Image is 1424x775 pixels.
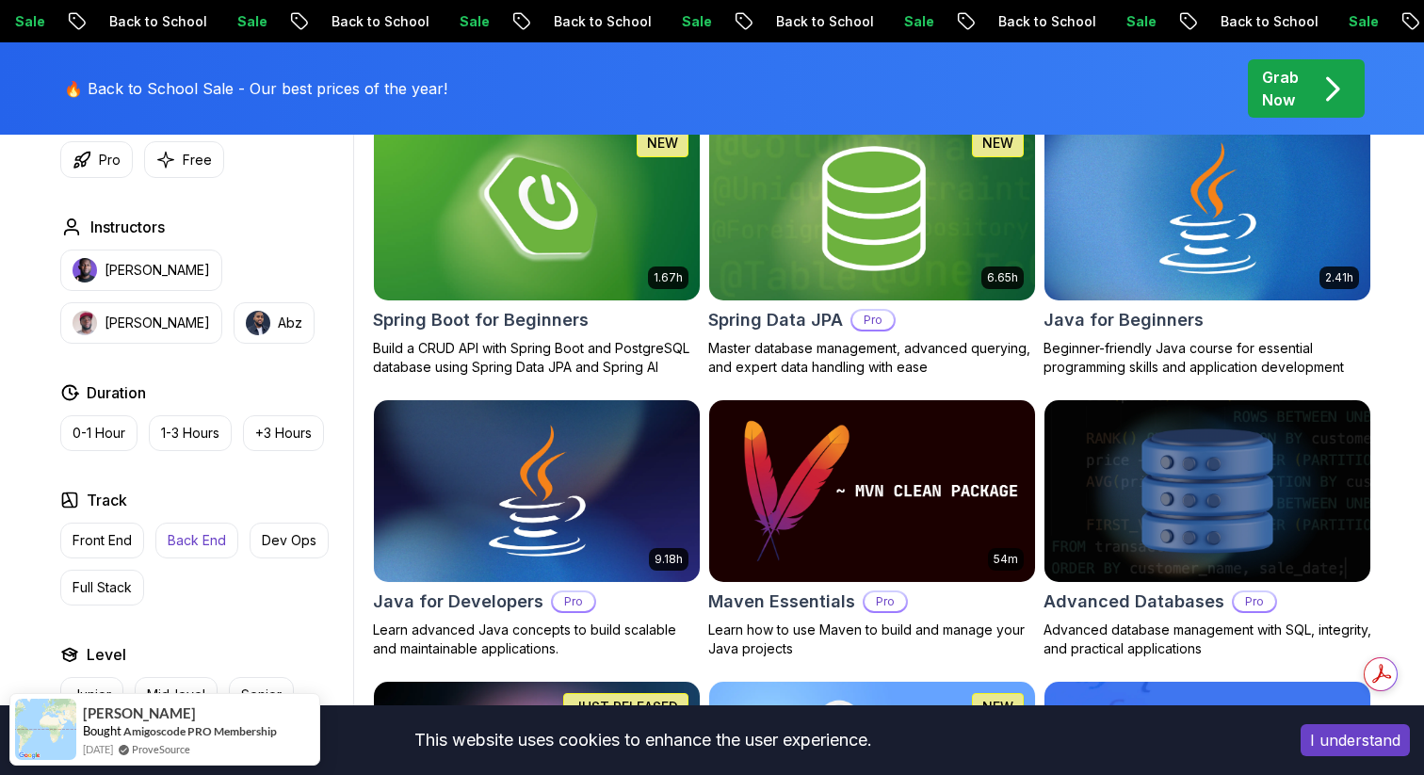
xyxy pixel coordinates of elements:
button: Mid-level [135,677,218,713]
button: Pro [60,141,133,178]
p: Back to School [983,12,1111,31]
p: Sale [667,12,727,31]
h2: Spring Boot for Beginners [373,307,589,333]
button: Free [144,141,224,178]
button: Full Stack [60,570,144,605]
h2: Track [87,489,127,511]
p: NEW [647,134,678,153]
button: Accept cookies [1301,724,1410,756]
p: Back End [168,531,226,550]
img: instructor img [246,311,270,335]
p: 0-1 Hour [73,424,125,443]
button: instructor img[PERSON_NAME] [60,302,222,344]
h2: Advanced Databases [1044,589,1224,615]
button: Front End [60,523,144,558]
a: Maven Essentials card54mMaven EssentialsProLearn how to use Maven to build and manage your Java p... [708,399,1036,659]
button: Junior [60,677,123,713]
a: Advanced Databases cardAdvanced DatabasesProAdvanced database management with SQL, integrity, and... [1044,399,1371,659]
button: 0-1 Hour [60,415,138,451]
p: Full Stack [73,578,132,597]
img: Maven Essentials card [709,400,1035,583]
p: NEW [982,698,1013,717]
p: 2.41h [1325,270,1353,285]
button: Senior [229,677,294,713]
p: +3 Hours [255,424,312,443]
a: Spring Data JPA card6.65hNEWSpring Data JPAProMaster database management, advanced querying, and ... [708,117,1036,377]
p: JUST RELEASED [574,698,678,717]
img: Advanced Databases card [1044,400,1370,583]
p: 1.67h [654,270,683,285]
button: Back End [155,523,238,558]
img: instructor img [73,311,97,335]
p: Senior [241,686,282,704]
p: 🔥 Back to School Sale - Our best prices of the year! [64,77,447,100]
p: Pro [99,151,121,170]
p: Build a CRUD API with Spring Boot and PostgreSQL database using Spring Data JPA and Spring AI [373,339,701,377]
p: Pro [1234,592,1275,611]
div: This website uses cookies to enhance the user experience. [14,719,1272,761]
a: Java for Beginners card2.41hJava for BeginnersBeginner-friendly Java course for essential program... [1044,117,1371,377]
a: Amigoscode PRO Membership [123,724,277,738]
p: Sale [222,12,283,31]
span: Bought [83,723,121,738]
button: instructor imgAbz [234,302,315,344]
p: Sale [1111,12,1172,31]
p: Mid-level [147,686,205,704]
p: Learn how to use Maven to build and manage your Java projects [708,621,1036,658]
p: [PERSON_NAME] [105,314,210,332]
img: instructor img [73,258,97,283]
p: Grab Now [1262,66,1299,111]
a: Spring Boot for Beginners card1.67hNEWSpring Boot for BeginnersBuild a CRUD API with Spring Boot ... [373,117,701,377]
a: ProveSource [132,741,190,757]
p: Abz [278,314,302,332]
p: Back to School [316,12,445,31]
p: Back to School [761,12,889,31]
img: Spring Data JPA card [709,118,1035,300]
h2: Level [87,643,126,666]
p: Sale [889,12,949,31]
p: 6.65h [987,270,1018,285]
button: 1-3 Hours [149,415,232,451]
p: Junior [73,686,111,704]
button: Dev Ops [250,523,329,558]
p: Advanced database management with SQL, integrity, and practical applications [1044,621,1371,658]
button: instructor img[PERSON_NAME] [60,250,222,291]
p: 9.18h [655,552,683,567]
h2: Instructors [90,216,165,238]
h2: Duration [87,381,146,404]
img: Java for Beginners card [1044,118,1370,300]
p: 1-3 Hours [161,424,219,443]
p: 54m [994,552,1018,567]
p: Pro [865,592,906,611]
span: [PERSON_NAME] [83,705,196,721]
p: Back to School [1206,12,1334,31]
h2: Spring Data JPA [708,307,843,333]
p: Back to School [539,12,667,31]
h2: Maven Essentials [708,589,855,615]
img: provesource social proof notification image [15,699,76,760]
p: Dev Ops [262,531,316,550]
p: Learn advanced Java concepts to build scalable and maintainable applications. [373,621,701,658]
a: Java for Developers card9.18hJava for DevelopersProLearn advanced Java concepts to build scalable... [373,399,701,659]
p: Back to School [94,12,222,31]
img: Java for Developers card [374,400,700,583]
h2: Java for Developers [373,589,543,615]
p: Master database management, advanced querying, and expert data handling with ease [708,339,1036,377]
p: Front End [73,531,132,550]
img: Spring Boot for Beginners card [374,118,700,300]
p: Pro [553,592,594,611]
button: +3 Hours [243,415,324,451]
h2: Java for Beginners [1044,307,1204,333]
p: Free [183,151,212,170]
p: Beginner-friendly Java course for essential programming skills and application development [1044,339,1371,377]
p: Pro [852,311,894,330]
p: [PERSON_NAME] [105,261,210,280]
p: Sale [1334,12,1394,31]
span: [DATE] [83,741,113,757]
p: NEW [982,134,1013,153]
p: Sale [445,12,505,31]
